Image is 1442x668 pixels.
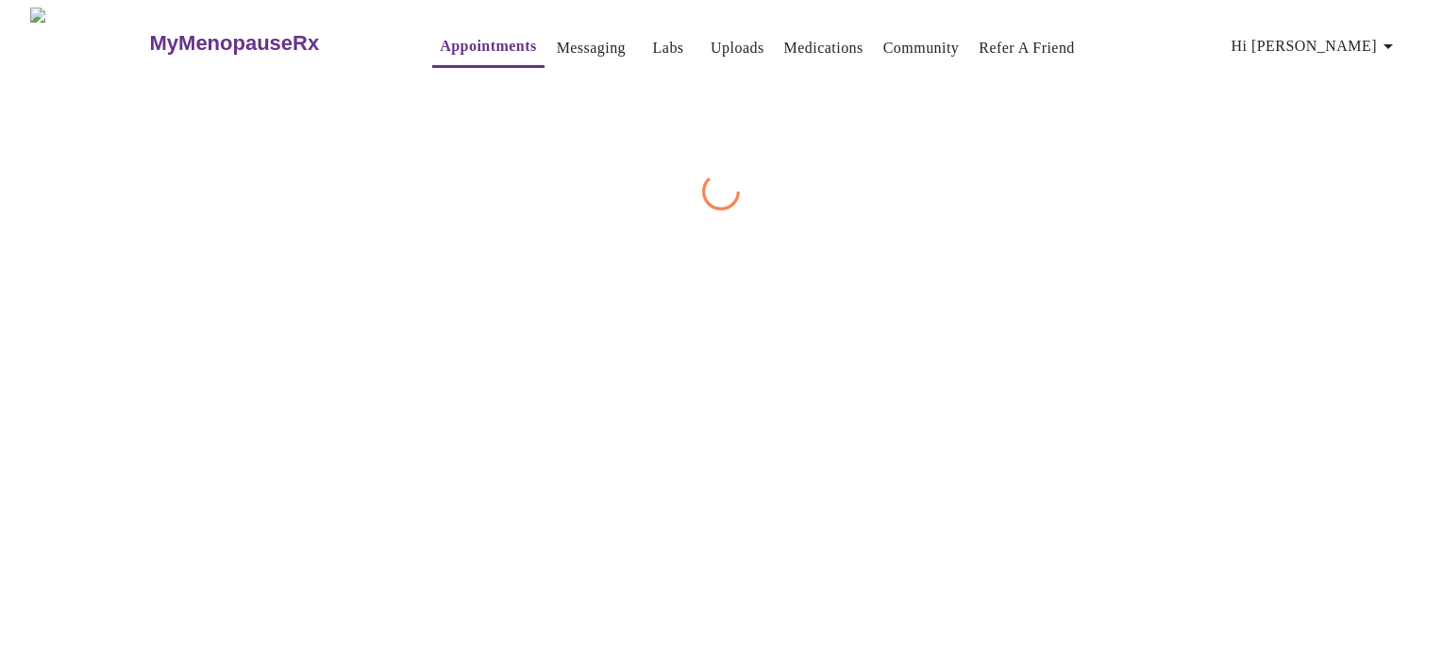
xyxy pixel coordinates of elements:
[979,35,1075,61] a: Refer a Friend
[971,29,1082,67] button: Refer a Friend
[711,35,764,61] a: Uploads
[440,33,536,59] a: Appointments
[883,35,960,61] a: Community
[653,35,684,61] a: Labs
[777,29,871,67] button: Medications
[30,8,147,78] img: MyMenopauseRx Logo
[1232,33,1400,59] span: Hi [PERSON_NAME]
[784,35,864,61] a: Medications
[549,29,633,67] button: Messaging
[703,29,772,67] button: Uploads
[638,29,698,67] button: Labs
[876,29,967,67] button: Community
[557,35,626,61] a: Messaging
[150,31,320,56] h3: MyMenopauseRx
[1224,27,1407,65] button: Hi [PERSON_NAME]
[147,10,394,76] a: MyMenopauseRx
[432,27,544,68] button: Appointments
